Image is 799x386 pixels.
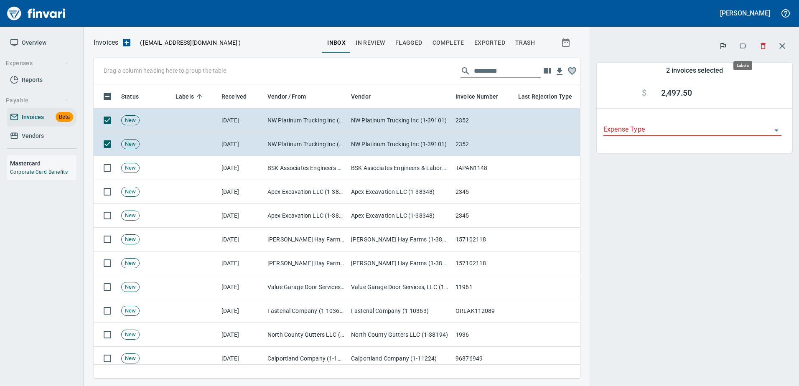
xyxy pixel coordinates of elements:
[7,33,76,52] a: Overview
[754,37,772,55] button: Discard (2)
[718,7,772,20] button: [PERSON_NAME]
[772,36,792,56] button: Close transaction
[348,275,452,299] td: Value Garage Door Services, LLC (1-24145)
[10,169,68,175] a: Corporate Card Benefits
[661,88,692,98] span: 2,497.50
[122,117,139,124] span: New
[433,38,464,48] span: Complete
[518,91,583,102] span: Last Rejection Type
[351,91,371,102] span: Vendor
[176,91,194,102] span: Labels
[474,38,505,48] span: Exported
[452,299,515,323] td: ORLAK112089
[264,299,348,323] td: Fastenal Company (1-10363)
[348,323,452,347] td: North County Gutters LLC (1-38194)
[452,180,515,204] td: 2345
[22,75,43,85] span: Reports
[122,188,139,196] span: New
[455,91,498,102] span: Invoice Number
[264,275,348,299] td: Value Garage Door Services, LLC (1-24145)
[142,38,238,47] span: [EMAIL_ADDRESS][DOMAIN_NAME]
[56,112,73,122] span: Beta
[135,38,241,47] p: ( )
[218,251,264,275] td: [DATE]
[395,38,422,48] span: Flagged
[218,299,264,323] td: [DATE]
[348,299,452,323] td: Fastenal Company (1-10363)
[22,112,44,122] span: Invoices
[122,212,139,220] span: New
[221,91,257,102] span: Received
[455,91,509,102] span: Invoice Number
[122,164,139,172] span: New
[121,91,150,102] span: Status
[122,331,139,339] span: New
[122,307,139,315] span: New
[452,109,515,132] td: 2352
[553,65,566,78] button: Download Table
[22,38,46,48] span: Overview
[356,38,385,48] span: In Review
[218,204,264,228] td: [DATE]
[104,66,226,75] p: Drag a column heading here to group the table
[218,323,264,347] td: [DATE]
[720,9,770,18] h5: [PERSON_NAME]
[541,65,553,77] button: Choose columns to display
[264,347,348,371] td: Calportland Company (1-11224)
[218,156,264,180] td: [DATE]
[264,156,348,180] td: BSK Associates Engineers & Laboratories (1-22682)
[771,124,782,136] button: Open
[452,156,515,180] td: TAPAN1148
[218,275,264,299] td: [DATE]
[348,251,452,275] td: [PERSON_NAME] Hay Farms (1-38594)
[452,132,515,156] td: 2352
[264,251,348,275] td: [PERSON_NAME] Hay Farms (1-38594)
[118,38,135,48] button: Upload an Invoice
[7,71,76,89] a: Reports
[348,204,452,228] td: Apex Excavation LLC (1-38348)
[22,131,44,141] span: Vendors
[348,156,452,180] td: BSK Associates Engineers & Laboratories (1-22682)
[5,3,68,23] a: Finvari
[348,228,452,251] td: [PERSON_NAME] Hay Farms (1-38594)
[267,91,306,102] span: Vendor / From
[348,180,452,204] td: Apex Excavation LLC (1-38348)
[348,109,452,132] td: NW Platinum Trucking Inc (1-39101)
[218,228,264,251] td: [DATE]
[348,132,452,156] td: NW Platinum Trucking Inc (1-39101)
[452,251,515,275] td: 157102118
[7,108,76,127] a: InvoicesBeta
[518,91,572,102] span: Last Rejection Type
[452,228,515,251] td: 157102118
[714,37,732,55] button: Flag (2)
[122,140,139,148] span: New
[327,38,346,48] span: inbox
[3,93,72,108] button: Payable
[264,109,348,132] td: NW Platinum Trucking Inc (1-39101)
[122,236,139,244] span: New
[6,95,69,106] span: Payable
[452,275,515,299] td: 11961
[6,58,69,69] span: Expenses
[7,127,76,145] a: Vendors
[264,180,348,204] td: Apex Excavation LLC (1-38348)
[121,91,139,102] span: Status
[642,88,646,98] span: $
[218,347,264,371] td: [DATE]
[267,91,317,102] span: Vendor / From
[3,56,72,71] button: Expenses
[264,323,348,347] td: North County Gutters LLC (1-38194)
[122,283,139,291] span: New
[264,132,348,156] td: NW Platinum Trucking Inc (1-39101)
[666,66,723,75] h5: 2 invoices selected
[122,259,139,267] span: New
[264,228,348,251] td: [PERSON_NAME] Hay Farms (1-38594)
[351,91,382,102] span: Vendor
[218,109,264,132] td: [DATE]
[264,204,348,228] td: Apex Excavation LLC (1-38348)
[218,180,264,204] td: [DATE]
[515,38,535,48] span: trash
[122,355,139,363] span: New
[218,132,264,156] td: [DATE]
[176,91,205,102] span: Labels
